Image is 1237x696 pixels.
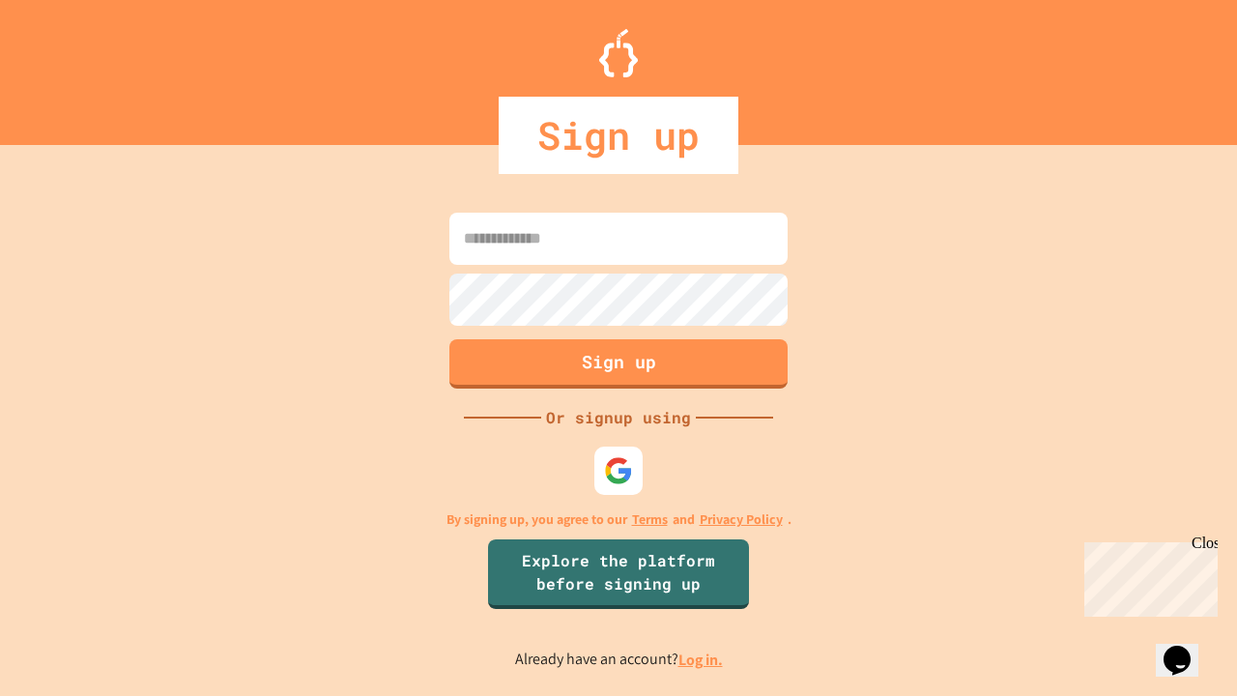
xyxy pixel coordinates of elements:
[1156,619,1218,677] iframe: chat widget
[604,456,633,485] img: google-icon.svg
[449,339,788,389] button: Sign up
[700,509,783,530] a: Privacy Policy
[515,648,723,672] p: Already have an account?
[488,539,749,609] a: Explore the platform before signing up
[499,97,738,174] div: Sign up
[446,509,791,530] p: By signing up, you agree to our and .
[541,406,696,429] div: Or signup using
[678,650,723,670] a: Log in.
[599,29,638,77] img: Logo.svg
[8,8,133,123] div: Chat with us now!Close
[1077,535,1218,617] iframe: chat widget
[632,509,668,530] a: Terms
